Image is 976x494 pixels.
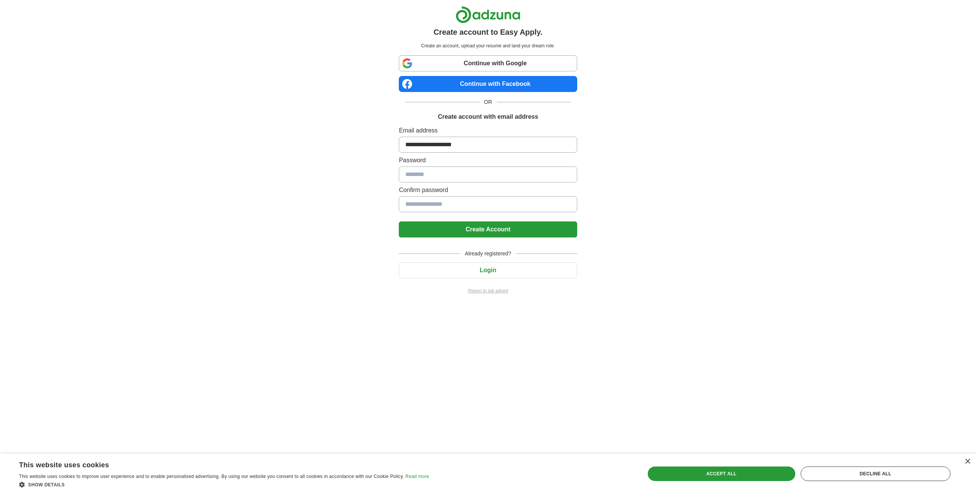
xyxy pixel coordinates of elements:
label: Password [399,156,577,165]
span: Show details [28,482,65,488]
button: Create Account [399,221,577,237]
label: Confirm password [399,186,577,195]
div: Accept all [648,467,795,481]
a: Login [399,267,577,273]
span: OR [480,98,497,106]
p: Create an account, upload your resume and land your dream role. [400,42,575,49]
a: Return to job advert [399,287,577,294]
label: Email address [399,126,577,135]
span: Already registered? [460,250,515,258]
a: Continue with Facebook [399,76,577,92]
h1: Create account with email address [438,112,538,121]
div: This website uses cookies [19,458,410,470]
div: Close [965,459,970,465]
button: Login [399,262,577,278]
span: This website uses cookies to improve user experience and to enable personalised advertising. By u... [19,474,404,479]
a: Continue with Google [399,55,577,71]
div: Decline all [801,467,950,481]
div: Show details [19,481,429,488]
a: Read more, opens a new window [405,474,429,479]
img: Adzuna logo [456,6,520,23]
h1: Create account to Easy Apply. [433,26,543,38]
